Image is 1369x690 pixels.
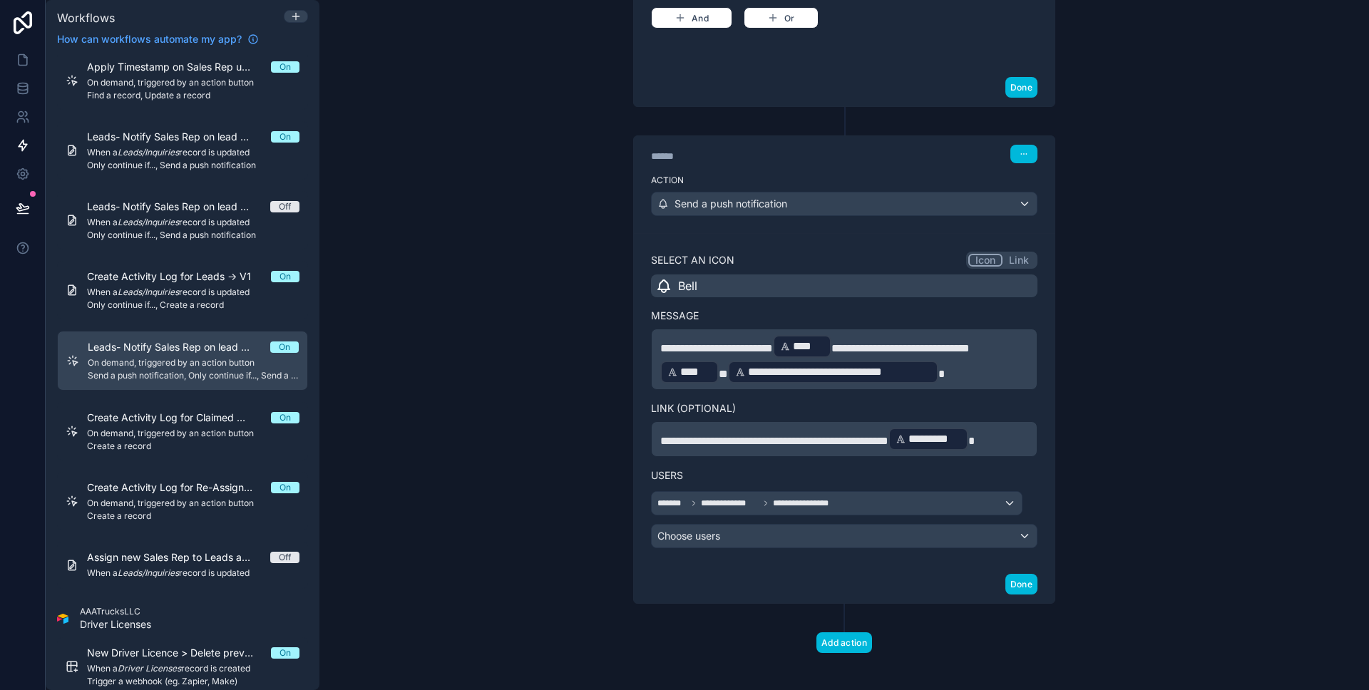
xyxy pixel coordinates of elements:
button: Add action [816,632,872,653]
span: How can workflows automate my app? [57,32,242,46]
button: And [651,7,732,29]
button: Done [1005,77,1037,98]
label: Action [651,175,1037,186]
label: Message [651,309,1037,323]
button: Or [744,7,819,29]
span: Send a push notification [675,197,787,211]
button: Send a push notification [651,192,1037,216]
label: Link (optional) [651,401,1037,416]
a: How can workflows automate my app? [51,32,265,46]
button: Choose users [651,524,1037,548]
label: Select an icon [651,253,734,267]
span: Workflows [57,11,115,25]
button: Link [1003,254,1035,267]
label: Users [651,468,1037,483]
span: Bell [678,277,697,294]
button: Done [1005,574,1037,594]
div: Choose users [652,525,1037,547]
button: Icon [968,254,1003,267]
